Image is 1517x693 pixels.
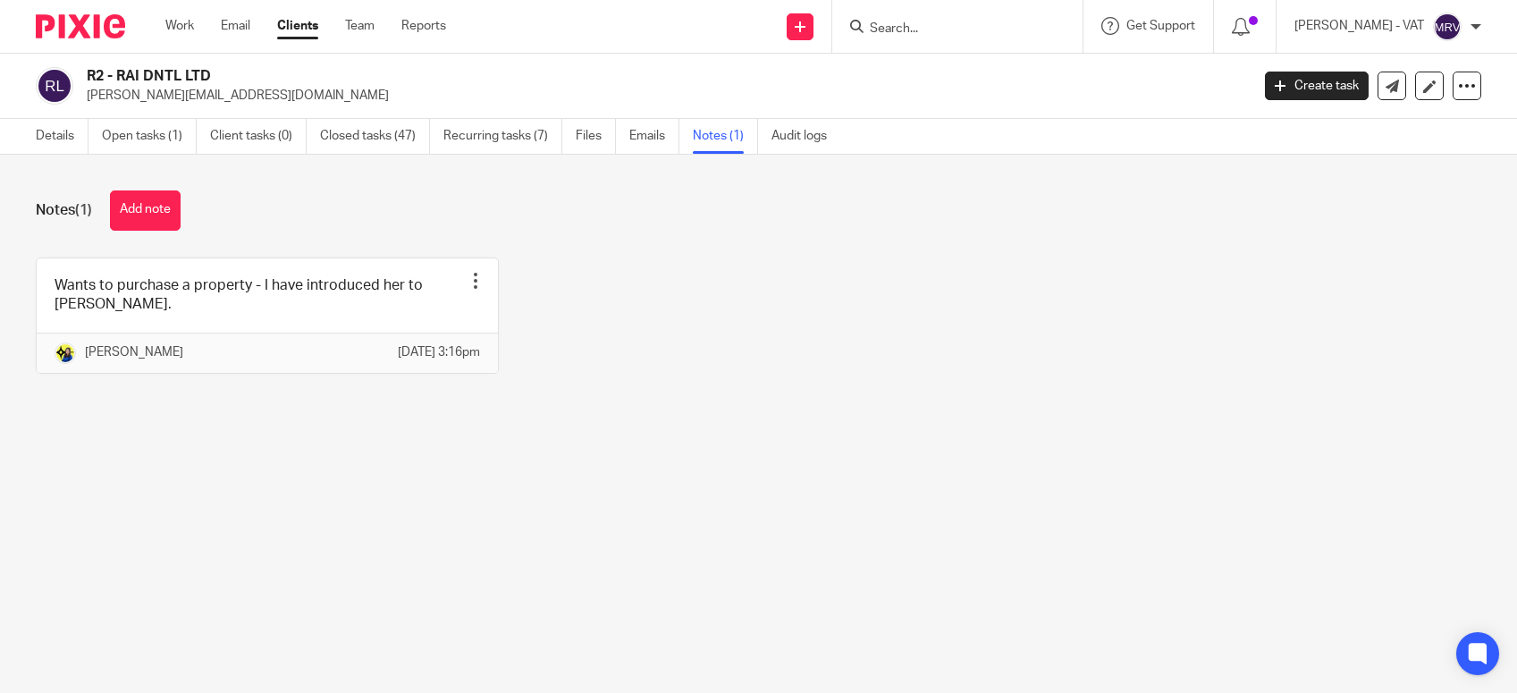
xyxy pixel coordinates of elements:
[87,67,1007,86] h2: R2 - RAI DNTL LTD
[36,201,92,220] h1: Notes
[320,119,430,154] a: Closed tasks (47)
[1294,17,1424,35] p: [PERSON_NAME] - VAT
[102,119,197,154] a: Open tasks (1)
[771,119,840,154] a: Audit logs
[75,203,92,217] span: (1)
[85,343,183,361] p: [PERSON_NAME]
[401,17,446,35] a: Reports
[165,17,194,35] a: Work
[443,119,562,154] a: Recurring tasks (7)
[36,67,73,105] img: svg%3E
[221,17,250,35] a: Email
[868,21,1029,38] input: Search
[36,119,88,154] a: Details
[629,119,679,154] a: Emails
[36,14,125,38] img: Pixie
[210,119,307,154] a: Client tasks (0)
[576,119,616,154] a: Files
[1433,13,1462,41] img: svg%3E
[345,17,375,35] a: Team
[1265,72,1369,100] a: Create task
[398,343,480,361] p: [DATE] 3:16pm
[277,17,318,35] a: Clients
[55,342,76,364] img: Bobo-Starbridge%201.jpg
[87,87,1238,105] p: [PERSON_NAME][EMAIL_ADDRESS][DOMAIN_NAME]
[1126,20,1195,32] span: Get Support
[693,119,758,154] a: Notes (1)
[110,190,181,231] button: Add note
